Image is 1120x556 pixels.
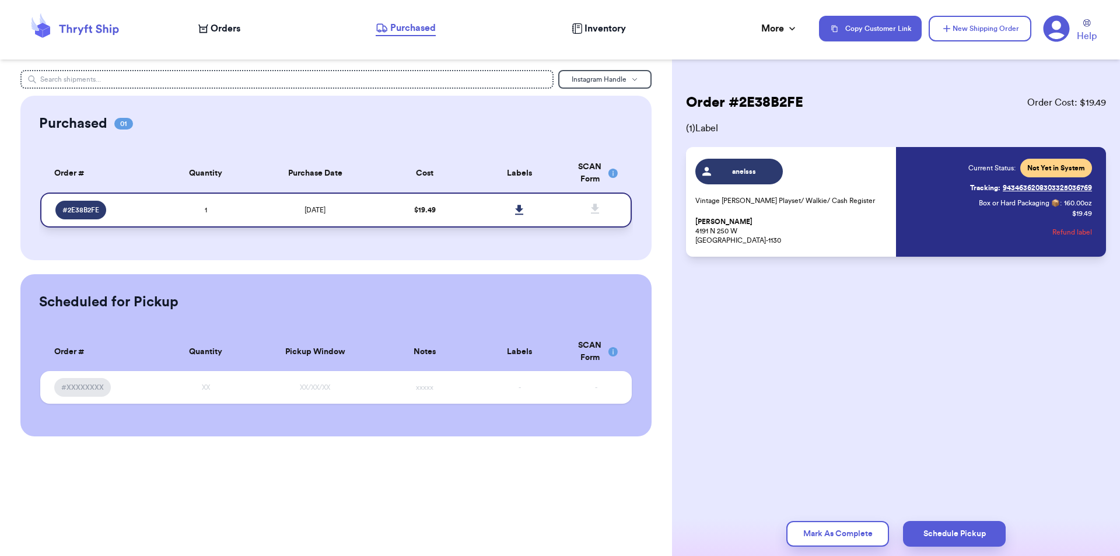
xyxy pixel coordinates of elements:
[819,16,922,41] button: Copy Customer Link
[20,70,554,89] input: Search shipments...
[1060,198,1062,208] span: :
[1077,29,1097,43] span: Help
[970,183,1000,193] span: Tracking:
[1027,96,1106,110] span: Order Cost: $ 19.49
[929,16,1031,41] button: New Shipping Order
[903,521,1006,547] button: Schedule Pickup
[390,21,436,35] span: Purchased
[519,384,521,391] span: -
[211,22,240,36] span: Orders
[472,154,566,193] th: Labels
[40,154,159,193] th: Order #
[1072,209,1092,218] p: $ 19.49
[414,207,436,214] span: $ 19.49
[39,293,178,312] h2: Scheduled for Pickup
[695,218,752,226] span: [PERSON_NAME]
[205,207,207,214] span: 1
[572,76,626,83] span: Instagram Handle
[159,333,253,371] th: Quantity
[40,333,159,371] th: Order #
[39,114,107,133] h2: Purchased
[979,200,1060,207] span: Box or Hard Packaging 📦
[574,340,618,364] div: SCAN Form
[595,384,597,391] span: -
[304,207,325,214] span: [DATE]
[761,22,798,36] div: More
[472,333,566,371] th: Labels
[416,384,433,391] span: xxxxx
[198,22,240,36] a: Orders
[377,333,472,371] th: Notes
[253,333,377,371] th: Pickup Window
[786,521,889,547] button: Mark As Complete
[584,22,626,36] span: Inventory
[1077,19,1097,43] a: Help
[572,22,626,36] a: Inventory
[300,384,330,391] span: XX/XX/XX
[114,118,133,130] span: 01
[558,70,652,89] button: Instagram Handle
[574,161,618,186] div: SCAN Form
[62,205,99,215] span: # 2E38B2FE
[717,167,772,176] span: anelsss
[159,154,253,193] th: Quantity
[1027,163,1085,173] span: Not Yet in System
[695,196,889,205] p: Vintage [PERSON_NAME] Playset/ Walkie/ Cash Register
[376,21,436,36] a: Purchased
[686,93,803,112] h2: Order # 2E38B2FE
[253,154,377,193] th: Purchase Date
[686,121,1106,135] span: ( 1 ) Label
[377,154,472,193] th: Cost
[202,384,210,391] span: XX
[1064,198,1092,208] span: 160.00 oz
[61,383,104,392] span: #XXXXXXXX
[695,217,889,245] p: 4191 N 250 W [GEOGRAPHIC_DATA]-1130
[968,163,1016,173] span: Current Status:
[1052,219,1092,245] button: Refund label
[970,179,1092,197] a: Tracking:9434636208303325036769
